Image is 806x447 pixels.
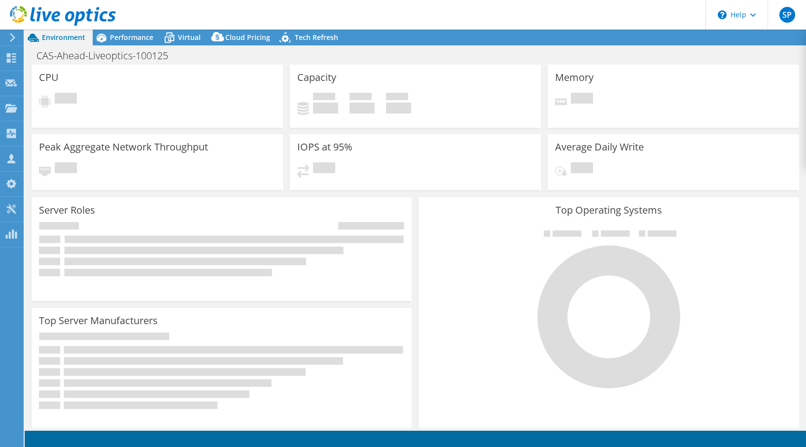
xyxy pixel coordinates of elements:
[39,72,59,83] h3: CPU
[225,33,270,42] span: Cloud Pricing
[571,162,593,176] span: Pending
[555,142,644,152] h3: Average Daily Write
[313,93,335,103] span: Used
[110,33,153,42] span: Performance
[350,103,375,113] h4: 0 GiB
[55,162,77,176] span: Pending
[386,93,408,103] span: Total
[42,33,85,42] span: Environment
[55,93,77,106] span: Pending
[779,7,795,23] span: SP
[39,205,95,216] h3: Server Roles
[718,10,727,19] svg: \n
[295,33,338,42] span: Tech Refresh
[350,93,372,103] span: Free
[313,162,335,176] span: Pending
[571,93,593,106] span: Pending
[313,103,338,113] h4: 0 GiB
[32,50,183,61] h1: CAS-Ahead-Liveoptics-100125
[178,33,201,42] span: Virtual
[39,315,158,326] h3: Top Server Manufacturers
[297,142,352,152] h3: IOPS at 95%
[386,103,411,113] h4: 0 GiB
[426,205,791,216] h3: Top Operating Systems
[39,142,208,152] h3: Peak Aggregate Network Throughput
[297,72,336,83] h3: Capacity
[555,72,594,83] h3: Memory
